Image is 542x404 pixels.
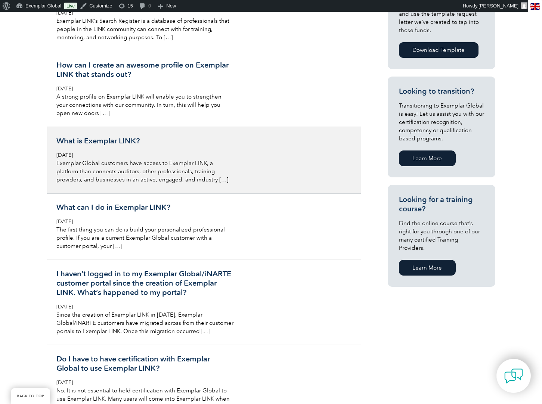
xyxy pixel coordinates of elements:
[56,10,73,16] span: [DATE]
[399,195,484,214] h3: Looking for a training course?
[56,60,233,79] h3: How can I create an awesome profile on Exemplar LINK that stands out?
[56,379,73,386] span: [DATE]
[47,260,361,345] a: I haven’t logged in to my Exemplar Global/iNARTE customer portal since the creation of Exemplar L...
[56,269,233,297] h3: I haven’t logged in to my Exemplar Global/iNARTE customer portal since the creation of Exemplar L...
[504,367,523,385] img: contact-chat.png
[56,311,233,335] p: Since the creation of Exemplar LINK in [DATE], Exemplar Global/iNARTE customers have migrated acr...
[56,203,233,212] h3: What can I do in Exemplar LINK?
[47,127,361,193] a: What is Exemplar LINK? [DATE] Exemplar Global customers have access to Exemplar LINK, a platform ...
[478,3,518,9] span: [PERSON_NAME]
[56,136,233,146] h3: What is Exemplar LINK?
[64,3,77,9] a: Live
[530,3,540,10] img: en
[56,226,233,250] p: The first thing you can do is build your personalized professional profile. If you are a current ...
[399,42,478,58] a: Download Template
[56,218,73,225] span: [DATE]
[47,51,361,127] a: How can I create an awesome profile on Exemplar LINK that stands out? [DATE] A strong profile on ...
[399,219,484,252] p: Find the online course that’s right for you through one of our many certified Training Providers.
[399,102,484,143] p: Transitioning to Exemplar Global is easy! Let us assist you with our certification recognition, c...
[56,86,73,92] span: [DATE]
[399,87,484,96] h3: Looking to transition?
[56,159,233,184] p: Exemplar Global customers have access to Exemplar LINK, a platform than connects auditors, other ...
[56,304,73,310] span: [DATE]
[56,17,233,41] p: Exemplar LINK’s Search Register is a database of professionals that people in the LINK community ...
[11,388,50,404] a: BACK TO TOP
[399,150,456,166] a: Learn More
[399,260,456,276] a: Learn More
[56,354,233,373] h3: Do I have to have certification with Exemplar Global to use Exemplar LINK?
[56,152,73,158] span: [DATE]
[56,93,233,117] p: A strong profile on Exemplar LINK will enable you to strengthen your connections with our communi...
[47,193,361,260] a: What can I do in Exemplar LINK? [DATE] The first thing you can do is build your personalized prof...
